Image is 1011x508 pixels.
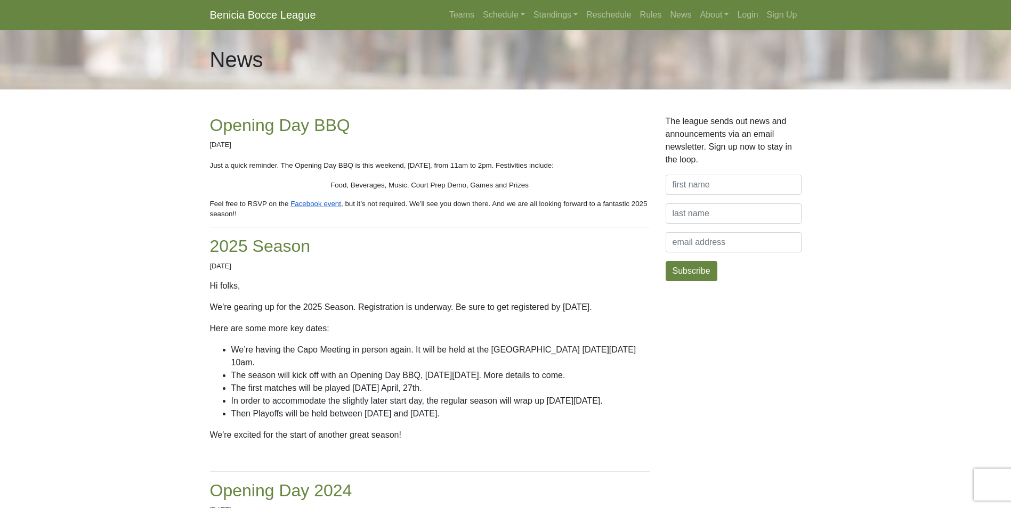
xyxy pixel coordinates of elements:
li: The first matches will be played [DATE] April, 27th. [231,382,650,395]
a: Schedule [479,4,529,26]
span: Feel free to RSVP on the [210,200,289,208]
p: We're excited for the start of another great season! [210,429,650,441]
a: Login [733,4,762,26]
input: last name [666,203,802,224]
a: News [666,4,696,26]
a: About [696,4,733,26]
span: Food, Beverages, Music, Court Prep Demo, Games and Prizes [330,181,529,189]
p: [DATE] [210,261,650,271]
h1: News [210,47,263,72]
p: Here are some more key dates: [210,322,650,335]
a: Benicia Bocce League [210,4,316,26]
p: We're gearing up for the 2025 Season. Registration is underway. Be sure to get registered by [DATE]. [210,301,650,314]
span: Facebook event [290,200,341,208]
a: Reschedule [582,4,636,26]
a: Facebook event [288,199,341,208]
li: The season will kick off with an Opening Day BBQ, [DATE][DATE]. More details to come. [231,369,650,382]
a: Opening Day 2024 [210,481,352,500]
li: Then Playoffs will be held between [DATE] and [DATE]. [231,407,650,420]
span: Just a quick reminder. The Opening Day BBQ is this weekend, [DATE], from 11am to 2pm. Festivities... [210,161,554,169]
p: The league sends out news and announcements via an email newsletter. Sign up now to stay in the l... [666,115,802,166]
li: We’re having the Capo Meeting in person again. It will be held at the [GEOGRAPHIC_DATA] [DATE][DA... [231,343,650,369]
button: Subscribe [666,261,717,281]
a: Rules [636,4,666,26]
p: [DATE] [210,140,650,150]
a: Opening Day BBQ [210,116,350,135]
input: first name [666,175,802,195]
li: In order to accommodate the slightly later start day, the regular season will wrap up [DATE][DATE]. [231,395,650,407]
p: Hi folks, [210,280,650,292]
a: Standings [529,4,582,26]
a: 2025 Season [210,236,311,256]
a: Sign Up [763,4,802,26]
span: , but it’s not required. We’ll see you down there. And we are all looking forward to a fantastic ... [210,200,650,218]
a: Teams [445,4,479,26]
input: email [666,232,802,252]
